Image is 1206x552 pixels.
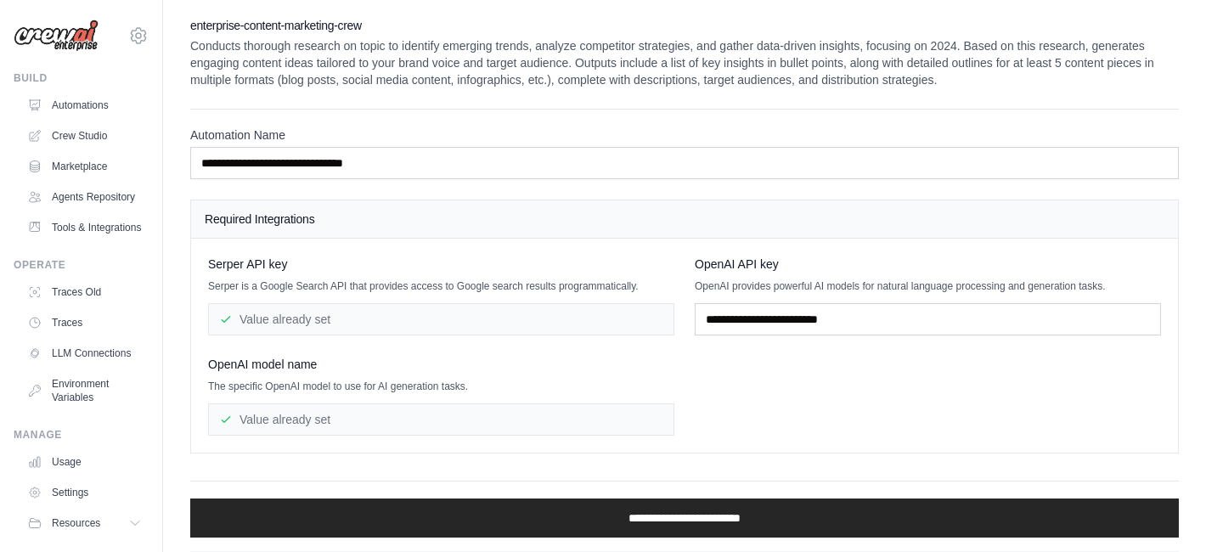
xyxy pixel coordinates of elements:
a: Settings [20,479,149,506]
p: The specific OpenAI model to use for AI generation tasks. [208,380,674,393]
span: Resources [52,516,100,530]
a: Traces [20,309,149,336]
img: Logo [14,20,99,52]
h4: Required Integrations [205,211,1164,228]
a: Marketplace [20,153,149,180]
span: OpenAI model name [208,356,317,373]
label: Automation Name [190,127,1179,144]
a: Agents Repository [20,183,149,211]
a: LLM Connections [20,340,149,367]
div: Value already set [208,303,674,335]
a: Traces Old [20,279,149,306]
a: Usage [20,448,149,476]
div: Build [14,71,149,85]
button: Resources [20,510,149,537]
a: Tools & Integrations [20,214,149,241]
h2: enterprise-content-marketing-crew [190,17,1179,34]
a: Environment Variables [20,370,149,411]
div: Operate [14,258,149,272]
p: Serper is a Google Search API that provides access to Google search results programmatically. [208,279,674,293]
p: OpenAI provides powerful AI models for natural language processing and generation tasks. [695,279,1161,293]
span: OpenAI API key [695,256,779,273]
a: Crew Studio [20,122,149,149]
a: Automations [20,92,149,119]
div: Manage [14,428,149,442]
div: Value already set [208,403,674,436]
p: Conducts thorough research on topic to identify emerging trends, analyze competitor strategies, a... [190,37,1179,88]
span: Serper API key [208,256,287,273]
